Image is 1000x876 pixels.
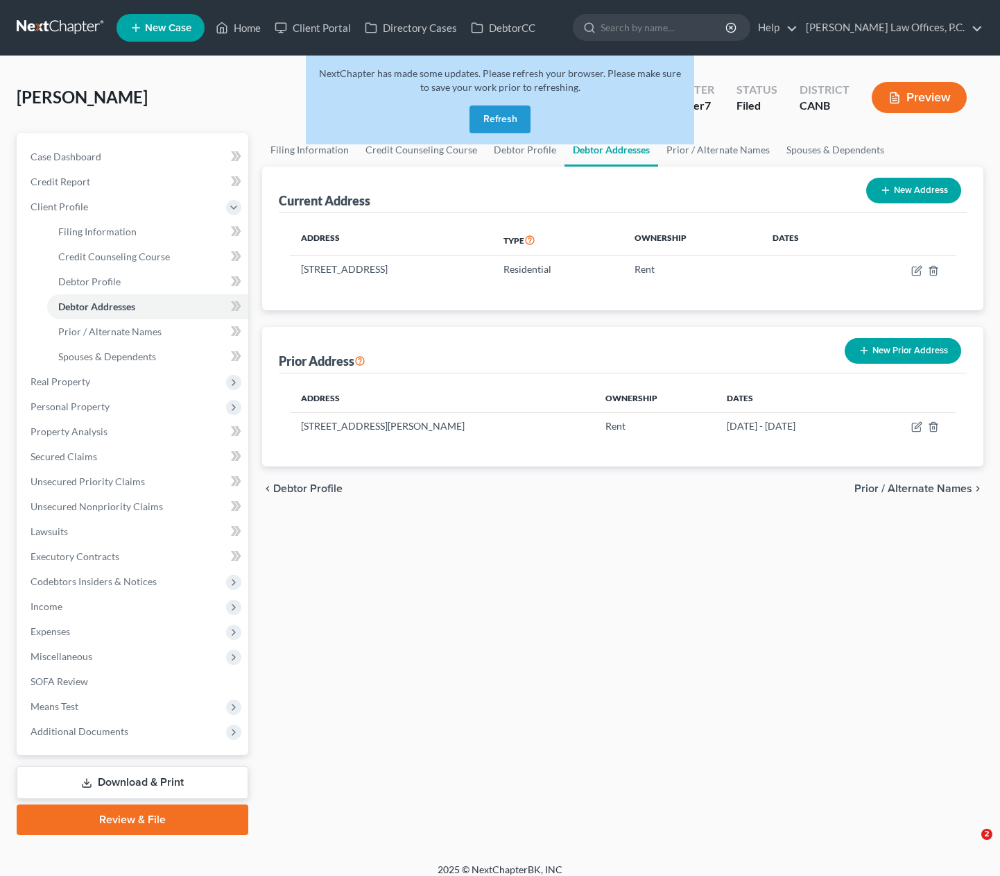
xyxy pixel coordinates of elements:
input: Search by name... [601,15,727,40]
a: Unsecured Priority Claims [19,469,248,494]
button: Refresh [469,106,531,133]
a: Filing Information [47,219,248,244]
span: Filing Information [58,226,137,237]
span: Additional Documents [31,725,128,737]
span: Codebtors Insiders & Notices [31,575,157,587]
span: Spouses & Dependents [58,351,156,362]
i: chevron_right [972,483,983,494]
span: Case Dashboard [31,151,101,162]
div: Status [736,82,777,98]
a: Debtor Addresses [47,294,248,319]
span: Unsecured Priority Claims [31,475,145,487]
td: Residential [492,256,623,283]
th: Ownership [594,385,716,412]
div: Current Address [279,192,370,209]
span: Personal Property [31,401,110,412]
a: Spouses & Dependents [47,344,248,369]
a: Directory Cases [358,15,464,40]
button: New Address [866,178,961,203]
a: Secured Claims [19,444,248,469]
th: Dates [716,385,865,412]
span: Debtor Profile [58,276,121,287]
span: Expenses [31,625,70,637]
span: [PERSON_NAME] [17,87,148,107]
td: Rent [594,412,716,439]
span: Client Profile [31,201,88,212]
a: Case Dashboard [19,144,248,169]
td: [DATE] - [DATE] [716,412,865,439]
span: Credit Counseling Course [58,251,170,262]
span: Property Analysis [31,426,107,437]
a: Spouses & Dependents [778,133,893,167]
span: New Case [145,23,191,33]
a: DebtorCC [464,15,542,40]
th: Address [290,385,594,412]
span: SOFA Review [31,675,88,687]
th: Address [290,224,493,256]
div: District [800,82,850,98]
button: New Prior Address [845,338,961,364]
a: Review & File [17,805,248,835]
span: Means Test [31,700,78,712]
button: Prior / Alternate Names chevron_right [854,483,983,494]
a: SOFA Review [19,669,248,694]
span: Debtor Addresses [58,301,135,312]
span: Lawsuits [31,525,68,537]
div: Prior Address [279,353,365,369]
span: Income [31,600,62,612]
td: Rent [623,256,762,283]
span: Prior / Alternate Names [58,326,162,337]
span: Secured Claims [31,450,97,462]
span: 2 [981,829,992,840]
span: Credit Report [31,176,90,187]
div: CANB [800,98,850,114]
th: Type [492,224,623,256]
span: Real Property [31,376,90,387]
a: Filing Information [262,133,357,167]
span: Prior / Alternate Names [854,483,972,494]
a: Property Analysis [19,419,248,444]
a: Debtor Profile [47,269,248,294]
a: Lawsuits [19,519,248,544]
div: Filed [736,98,777,114]
span: Unsecured Nonpriority Claims [31,500,163,512]
a: Home [209,15,268,40]
span: Debtor Profile [273,483,343,494]
a: Prior / Alternate Names [47,319,248,344]
a: Help [751,15,798,40]
span: NextChapter has made some updates. Please refresh your browser. Please make sure to save your wor... [319,67,681,93]
th: Ownership [623,224,762,256]
i: chevron_left [262,483,273,494]
a: Unsecured Nonpriority Claims [19,494,248,519]
td: [STREET_ADDRESS][PERSON_NAME] [290,412,594,439]
a: Credit Report [19,169,248,194]
span: Miscellaneous [31,650,92,662]
a: Download & Print [17,766,248,799]
th: Dates [761,224,852,256]
span: 7 [705,99,711,112]
span: Executory Contracts [31,550,119,562]
a: Client Portal [268,15,358,40]
button: Preview [872,82,967,113]
a: [PERSON_NAME] Law Offices, P.C. [799,15,983,40]
a: Credit Counseling Course [47,244,248,269]
button: chevron_left Debtor Profile [262,483,343,494]
iframe: Intercom live chat [953,829,986,862]
td: [STREET_ADDRESS] [290,256,493,283]
a: Executory Contracts [19,544,248,569]
a: Prior / Alternate Names [658,133,778,167]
